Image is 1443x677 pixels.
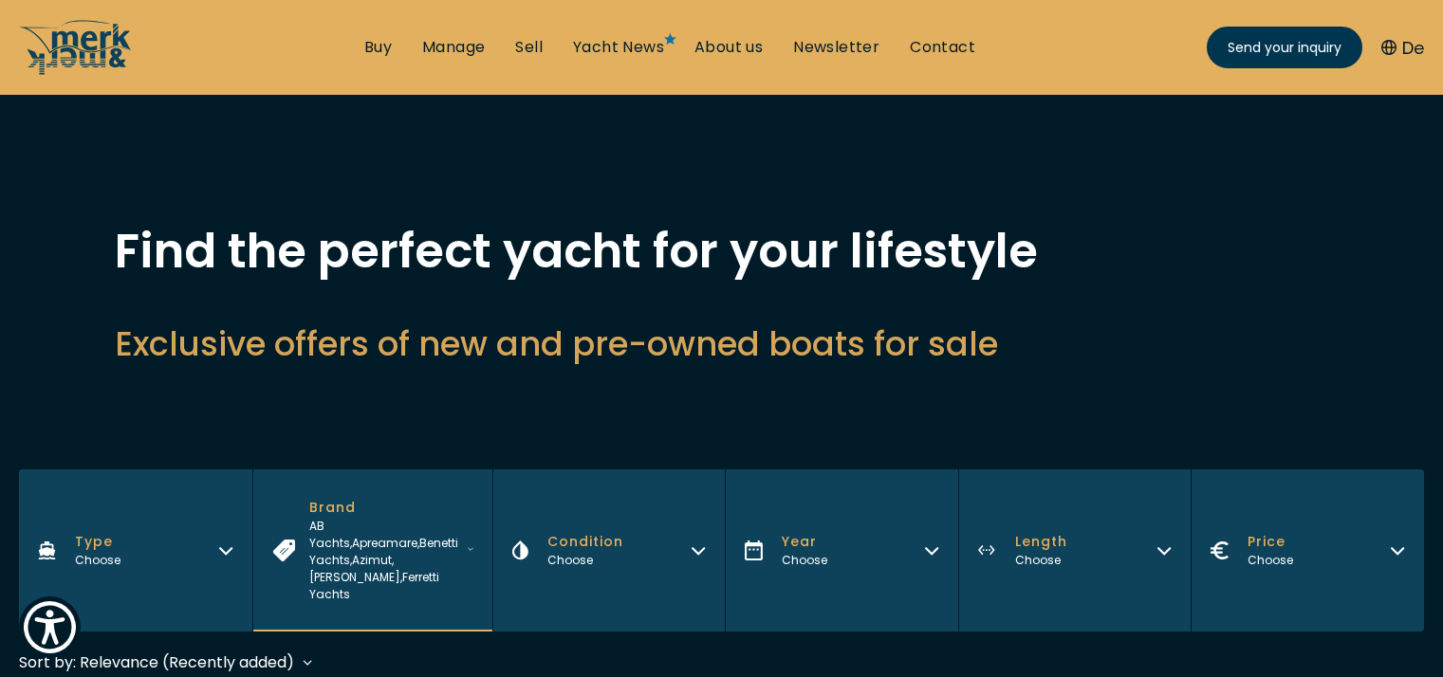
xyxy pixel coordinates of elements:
span: [PERSON_NAME] , [309,569,402,585]
a: Contact [910,37,975,58]
a: / [19,60,133,82]
h2: Exclusive offers of new and pre-owned boats for sale [115,320,1329,367]
span: Condition [547,532,623,552]
a: Yacht News [573,37,664,58]
a: Newsletter [793,37,879,58]
a: Send your inquiry [1207,27,1362,68]
button: Condition [492,469,726,631]
a: Manage [422,37,485,58]
span: Apreamare , [352,535,419,551]
span: Type [75,532,120,552]
span: AB Yachts , [309,518,352,551]
span: Azimut , [352,552,394,568]
a: About us [694,37,763,58]
button: De [1381,35,1424,61]
h1: Find the perfect yacht for your lifestyle [115,228,1329,275]
span: Benetti Yachts , [309,535,458,568]
button: Brand [252,469,492,631]
button: Length [958,469,1192,631]
button: Show Accessibility Preferences [19,596,81,658]
span: Year [782,532,827,552]
button: Year [725,469,958,631]
div: Choose [782,552,827,569]
div: Choose [75,552,120,569]
div: Choose [1248,552,1293,569]
a: Buy [364,37,392,58]
span: Send your inquiry [1228,38,1341,58]
button: Price [1191,469,1424,631]
button: Type [19,469,252,631]
div: Choose [547,552,623,569]
div: Sort by: Relevance (Recently added) [19,650,294,674]
div: Choose [1015,552,1067,569]
span: Brand [309,498,468,518]
a: Sell [515,37,543,58]
span: Ferretti Yachts [309,569,439,602]
span: Length [1015,532,1067,552]
span: Price [1248,532,1293,552]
